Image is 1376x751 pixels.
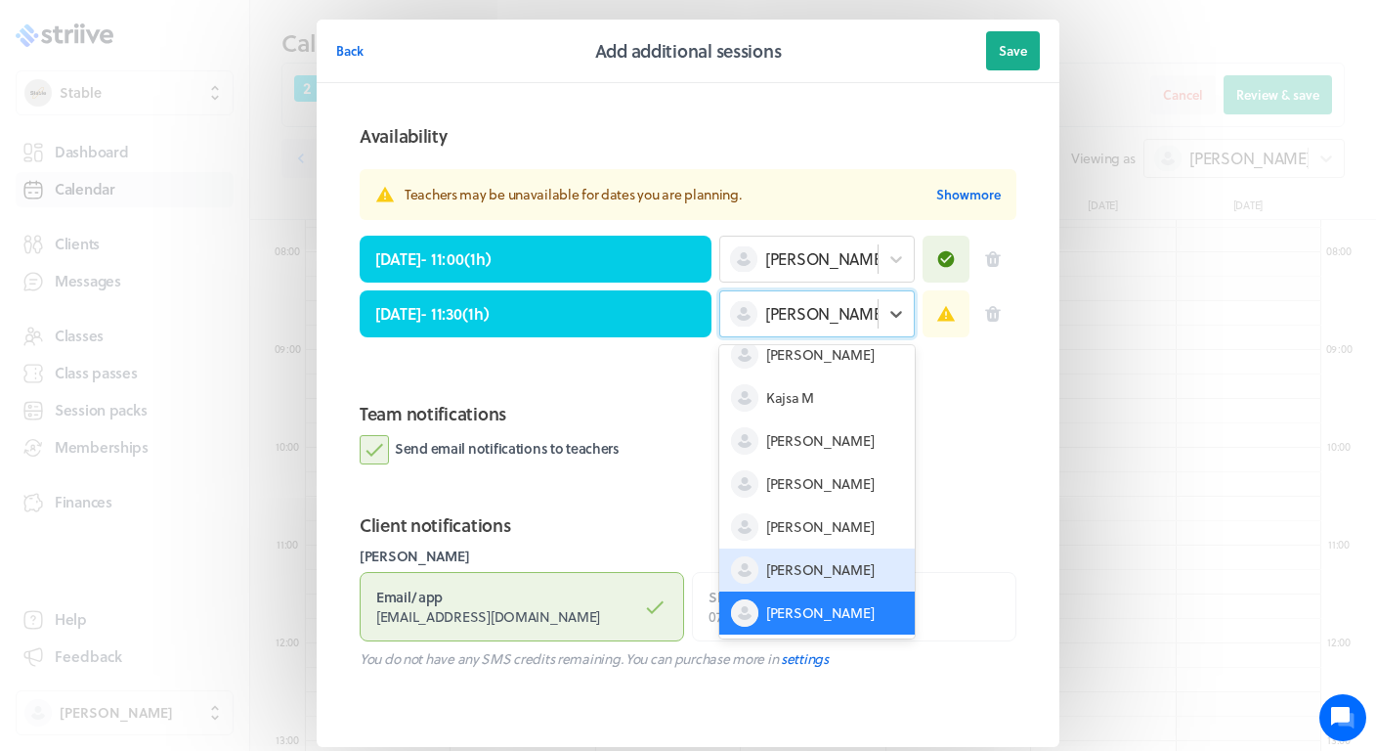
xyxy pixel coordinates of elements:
[1319,694,1366,741] iframe: gist-messenger-bubble-iframe
[57,336,349,375] input: Search articles
[336,42,364,60] span: Back
[126,240,235,255] span: New conversation
[766,603,874,623] span: [PERSON_NAME]
[766,388,814,408] span: Kajsa M
[936,185,1001,204] button: Showmore
[26,304,365,328] p: Find an answer quickly
[986,31,1040,70] button: Save
[360,547,1016,566] label: [PERSON_NAME]
[360,435,620,464] label: Send email notifications to teachers
[360,649,1016,669] p: You do not have any SMS credits remaining. You can purchase more in
[336,31,364,70] button: Back
[360,511,1016,539] h2: Client notifications
[29,95,362,126] h1: Hi [PERSON_NAME]
[766,474,874,494] span: [PERSON_NAME]
[709,606,783,627] span: 07870 651639
[709,587,738,607] strong: SMS
[766,560,874,580] span: [PERSON_NAME]
[595,37,782,65] h2: Add additional sessions
[766,517,874,537] span: [PERSON_NAME]
[375,247,491,271] p: [DATE] - 11:00 ( 1h )
[765,303,886,325] span: [PERSON_NAME]
[405,185,936,204] h3: Teachers may be unavailable for dates you are planning.
[375,302,489,326] p: [DATE] - 11:30 ( 1h )
[29,130,362,193] h2: We're here to help. Ask us anything!
[376,587,443,607] strong: Email / app
[376,606,600,627] span: [EMAIL_ADDRESS][DOMAIN_NAME]
[360,122,448,150] h2: Availability
[781,648,829,669] a: settings
[766,431,874,451] span: [PERSON_NAME]
[766,345,874,365] span: [PERSON_NAME]
[30,228,361,267] button: New conversation
[765,248,886,270] span: [PERSON_NAME]
[999,42,1027,60] span: Save
[360,400,1016,427] h2: Team notifications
